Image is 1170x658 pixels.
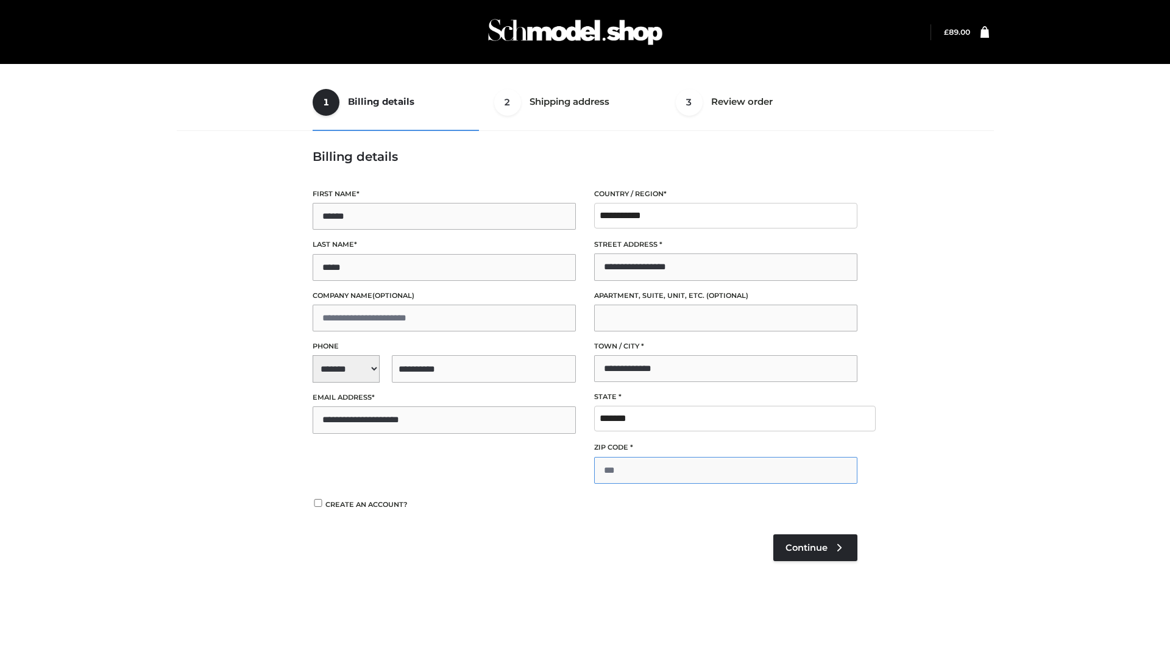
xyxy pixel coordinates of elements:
label: Street address [594,239,857,250]
span: Continue [785,542,828,553]
label: Last name [313,239,576,250]
input: Create an account? [313,499,324,507]
label: Email address [313,392,576,403]
a: Continue [773,534,857,561]
span: (optional) [372,291,414,300]
label: Apartment, suite, unit, etc. [594,290,857,302]
label: Phone [313,341,576,352]
label: Town / City [594,341,857,352]
a: £89.00 [944,27,970,37]
label: Country / Region [594,188,857,200]
label: First name [313,188,576,200]
h3: Billing details [313,149,857,164]
label: Company name [313,290,576,302]
span: (optional) [706,291,748,300]
img: Schmodel Admin 964 [484,8,667,56]
label: ZIP Code [594,442,857,453]
span: Create an account? [325,500,408,509]
bdi: 89.00 [944,27,970,37]
span: £ [944,27,949,37]
label: State [594,391,857,403]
